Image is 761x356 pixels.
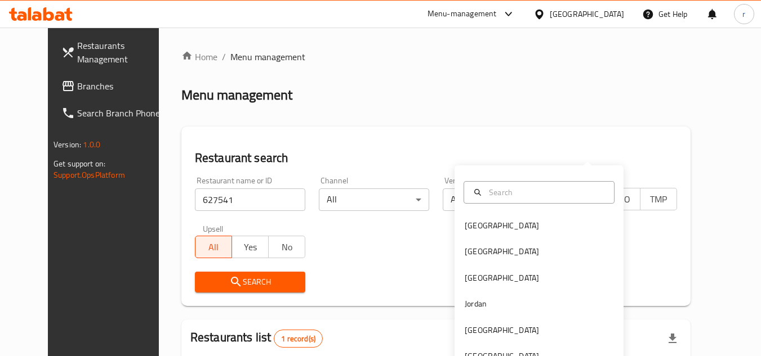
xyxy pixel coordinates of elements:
h2: Menu management [181,86,292,104]
label: Upsell [203,224,224,232]
a: Home [181,50,217,64]
span: r [742,8,745,20]
a: Restaurants Management [52,32,175,73]
span: Version: [54,137,81,152]
h2: Restaurants list [190,329,323,348]
button: All [195,236,232,258]
div: Export file [659,325,686,352]
span: 1 record(s) [274,334,322,344]
div: [GEOGRAPHIC_DATA] [465,245,539,258]
a: Branches [52,73,175,100]
div: All [319,188,429,211]
button: Search [195,272,305,292]
div: All [443,188,553,211]
li: / [222,50,226,64]
div: [GEOGRAPHIC_DATA] [465,219,539,232]
button: Yes [232,236,269,258]
div: Menu-management [428,7,497,21]
nav: breadcrumb [181,50,691,64]
button: No [268,236,305,258]
a: Search Branch Phone [52,100,175,127]
span: All [200,239,228,255]
span: TMP [645,191,673,208]
span: No [273,239,301,255]
span: Get support on: [54,156,105,171]
div: Total records count [274,330,323,348]
div: [GEOGRAPHIC_DATA] [465,272,539,284]
span: Menu management [230,50,305,64]
span: 1.0.0 [83,137,100,152]
span: Yes [237,239,264,255]
span: Restaurants Management [77,39,166,66]
a: Support.OpsPlatform [54,168,125,182]
span: Search Branch Phone [77,106,166,120]
div: Jordan [465,298,487,310]
div: [GEOGRAPHIC_DATA] [550,8,624,20]
span: Branches [77,79,166,93]
span: Search [204,275,296,289]
input: Search [484,186,607,199]
button: TMP [640,188,677,210]
div: [GEOGRAPHIC_DATA] [465,324,539,336]
h2: Restaurant search [195,150,677,166]
input: Search for restaurant name or ID.. [195,188,305,211]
